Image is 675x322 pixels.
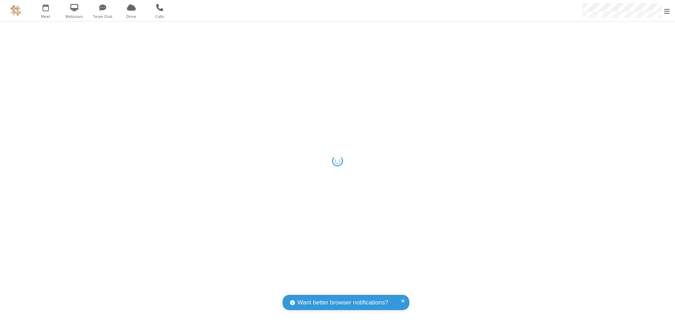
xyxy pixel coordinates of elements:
[11,5,21,16] img: QA Selenium DO NOT DELETE OR CHANGE
[33,13,59,20] span: Meet
[61,13,88,20] span: Webinars
[297,298,388,307] span: Want better browser notifications?
[90,13,116,20] span: Team Chat
[147,13,173,20] span: Calls
[118,13,144,20] span: Drive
